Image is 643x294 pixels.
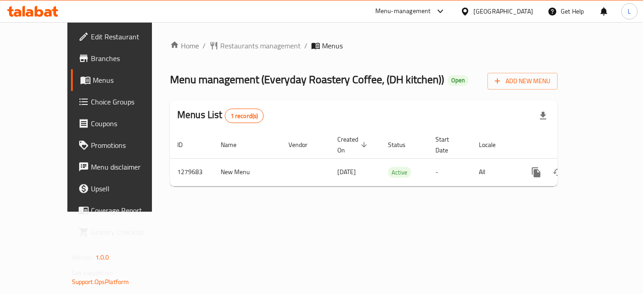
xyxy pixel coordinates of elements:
[71,199,175,221] a: Coverage Report
[91,183,167,194] span: Upsell
[479,139,507,150] span: Locale
[435,134,461,156] span: Start Date
[170,131,619,186] table: enhanced table
[71,113,175,134] a: Coupons
[225,109,264,123] div: Total records count
[72,276,129,288] a: Support.OpsPlatform
[95,251,109,263] span: 1.0.0
[170,40,558,51] nav: breadcrumb
[91,205,167,216] span: Coverage Report
[495,76,550,87] span: Add New Menu
[221,139,248,150] span: Name
[388,167,411,178] span: Active
[473,6,533,16] div: [GEOGRAPHIC_DATA]
[337,166,356,178] span: [DATE]
[71,134,175,156] a: Promotions
[525,161,547,183] button: more
[91,31,167,42] span: Edit Restaurant
[448,76,468,84] span: Open
[547,161,569,183] button: Change Status
[288,139,319,150] span: Vendor
[91,118,167,129] span: Coupons
[91,140,167,151] span: Promotions
[72,251,94,263] span: Version:
[203,40,206,51] li: /
[388,139,417,150] span: Status
[71,156,175,178] a: Menu disclaimer
[220,40,301,51] span: Restaurants management
[177,108,264,123] h2: Menus List
[487,73,558,90] button: Add New Menu
[532,105,554,127] div: Export file
[628,6,631,16] span: L
[170,69,444,90] span: Menu management ( Everyday Roastery Coffee, (DH kitchen) )
[209,40,301,51] a: Restaurants management
[71,91,175,113] a: Choice Groups
[72,267,113,279] span: Get support on:
[91,53,167,64] span: Branches
[71,69,175,91] a: Menus
[472,158,518,186] td: All
[91,227,167,237] span: Grocery Checklist
[170,158,213,186] td: 1279683
[225,112,264,120] span: 1 record(s)
[71,178,175,199] a: Upsell
[304,40,307,51] li: /
[322,40,343,51] span: Menus
[71,221,175,243] a: Grocery Checklist
[177,139,194,150] span: ID
[71,47,175,69] a: Branches
[375,6,431,17] div: Menu-management
[91,161,167,172] span: Menu disclaimer
[337,134,370,156] span: Created On
[71,26,175,47] a: Edit Restaurant
[91,96,167,107] span: Choice Groups
[428,158,472,186] td: -
[518,131,619,159] th: Actions
[213,158,281,186] td: New Menu
[170,40,199,51] a: Home
[448,75,468,86] div: Open
[93,75,167,85] span: Menus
